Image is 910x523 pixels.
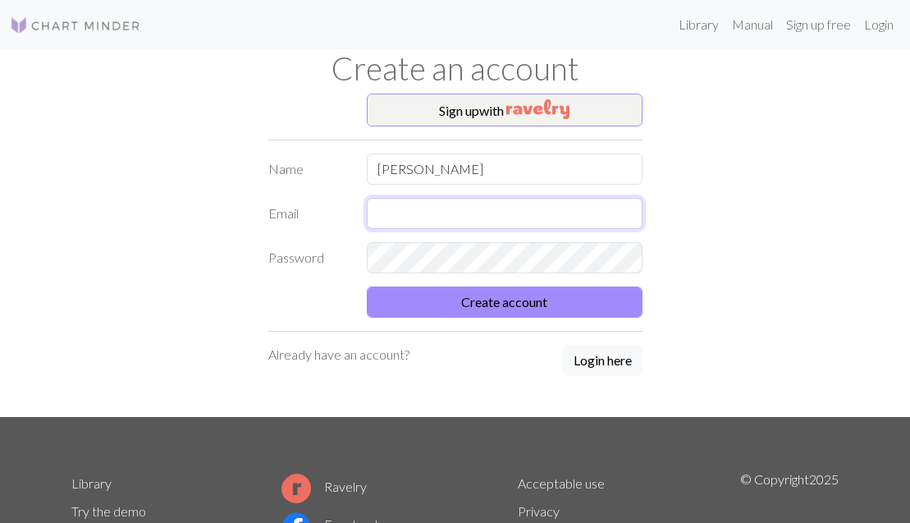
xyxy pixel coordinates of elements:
[258,242,357,273] label: Password
[62,49,849,87] h1: Create an account
[71,475,112,491] a: Library
[857,8,900,41] a: Login
[518,475,605,491] a: Acceptable use
[281,479,367,494] a: Ravelry
[258,198,357,229] label: Email
[367,287,642,318] button: Create account
[281,474,311,503] img: Ravelry logo
[780,8,857,41] a: Sign up free
[258,154,357,185] label: Name
[367,94,642,126] button: Sign upwith
[563,345,642,376] button: Login here
[10,16,141,35] img: Logo
[506,99,569,119] img: Ravelry
[518,503,560,519] a: Privacy
[71,503,146,519] a: Try the demo
[672,8,725,41] a: Library
[268,345,409,365] p: Already have an account?
[725,8,780,41] a: Manual
[563,345,642,378] a: Login here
